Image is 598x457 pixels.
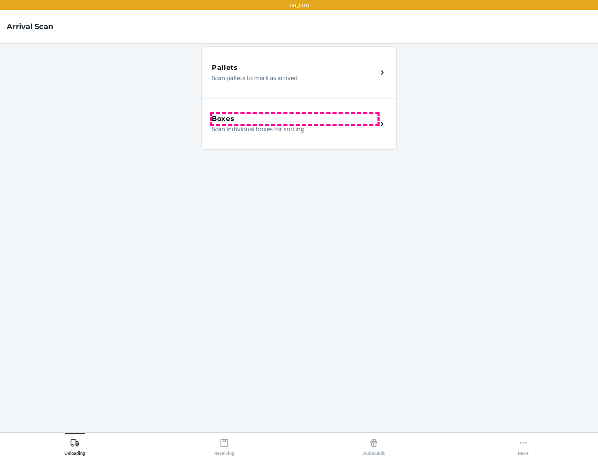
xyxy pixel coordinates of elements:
[448,433,598,456] button: More
[212,73,371,83] p: Scan pallets to mark as arrived
[518,435,529,456] div: More
[64,435,85,456] div: Unloading
[201,98,397,150] a: BoxesScan individual boxes for sorting
[212,114,235,124] h5: Boxes
[7,21,53,32] h4: Arrival Scan
[212,124,371,134] p: Scan individual boxes for sorting
[212,63,238,73] h5: Pallets
[289,2,309,9] p: TST_LOG
[149,433,299,456] button: Receiving
[299,433,448,456] button: Outbounds
[214,435,234,456] div: Receiving
[363,435,385,456] div: Outbounds
[201,47,397,98] a: PalletsScan pallets to mark as arrived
